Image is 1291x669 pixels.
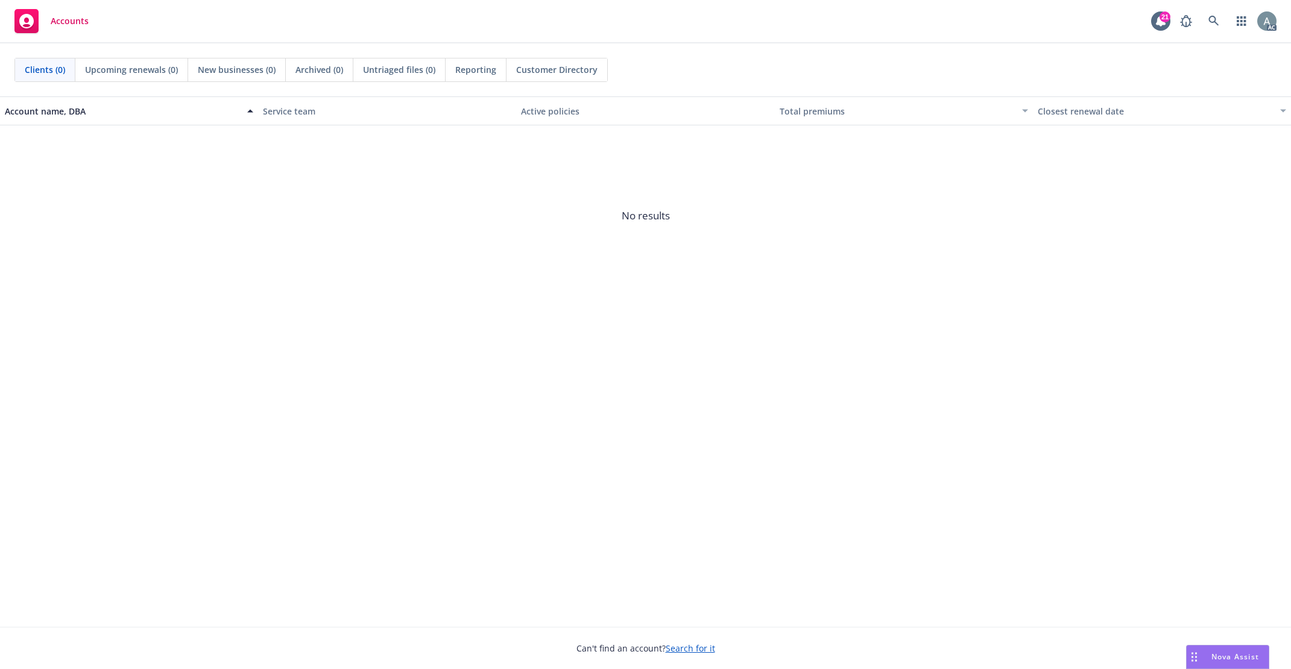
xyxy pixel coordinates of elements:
a: Switch app [1229,9,1254,33]
div: Drag to move [1187,645,1202,668]
a: Report a Bug [1174,9,1198,33]
span: Nova Assist [1211,652,1259,662]
span: Accounts [51,16,89,26]
button: Total premiums [775,96,1033,125]
a: Search for it [666,642,715,654]
div: 21 [1160,11,1170,22]
span: Untriaged files (0) [363,63,435,76]
span: New businesses (0) [198,63,276,76]
span: Clients (0) [25,63,65,76]
button: Closest renewal date [1033,96,1291,125]
a: Search [1202,9,1226,33]
img: photo [1257,11,1277,31]
span: Customer Directory [516,63,598,76]
span: Archived (0) [295,63,343,76]
span: Reporting [455,63,496,76]
button: Nova Assist [1186,645,1269,669]
span: Can't find an account? [576,642,715,655]
a: Accounts [10,4,93,38]
span: Upcoming renewals (0) [85,63,178,76]
button: Active policies [516,96,774,125]
div: Account name, DBA [5,105,240,118]
button: Service team [258,96,516,125]
div: Closest renewal date [1038,105,1273,118]
div: Total premiums [780,105,1015,118]
div: Active policies [521,105,769,118]
div: Service team [263,105,511,118]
